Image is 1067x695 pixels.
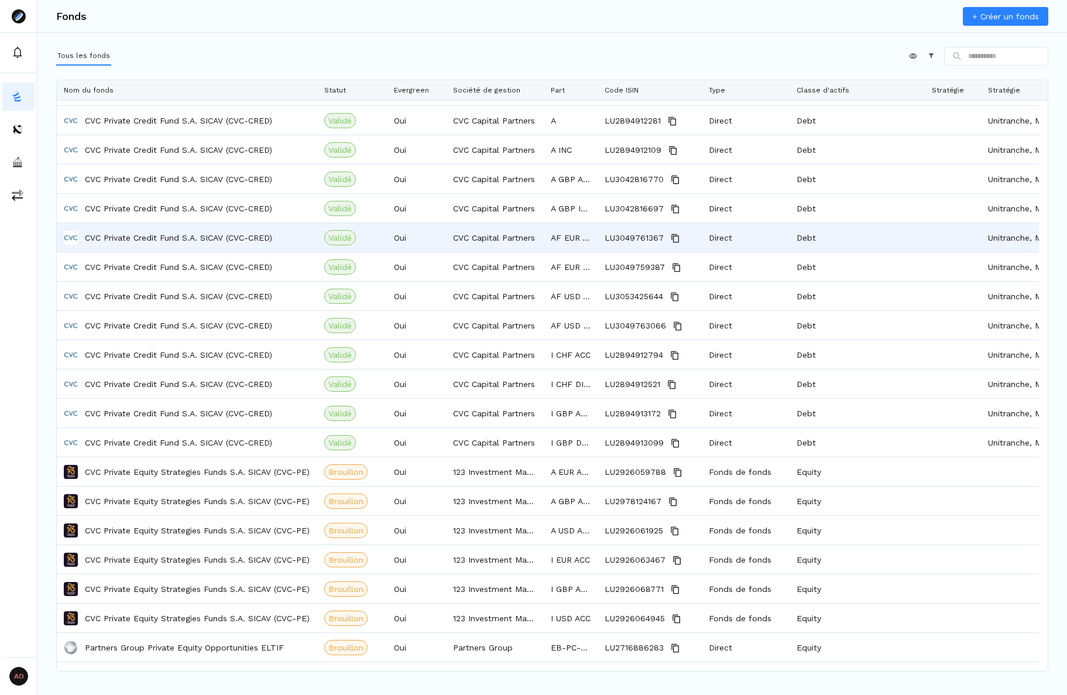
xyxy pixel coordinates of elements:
[2,83,35,111] a: funds
[605,370,660,399] span: LU2894912521
[668,524,682,538] button: Copy
[446,252,544,281] div: CVC Capital Partners
[56,11,87,22] h3: Fonds
[64,348,78,362] img: CVC Private Credit Fund S.A. SICAV (CVC-CRED)
[387,135,446,164] div: Oui
[544,340,598,369] div: I CHF ACC
[85,203,272,214] p: CVC Private Credit Fund S.A. SICAV (CVC-CRED)
[328,612,363,624] span: Brouillon
[387,399,446,427] div: Oui
[668,348,682,362] button: Copy
[328,261,352,273] span: Validé
[702,633,790,662] div: Direct
[64,406,78,420] img: CVC Private Credit Fund S.A. SICAV (CVC-CRED)
[446,340,544,369] div: CVC Capital Partners
[544,574,598,603] div: I GBP ACC
[790,165,925,193] div: Debt
[702,135,790,164] div: Direct
[85,144,272,156] a: CVC Private Credit Fund S.A. SICAV (CVC-CRED)
[790,399,925,427] div: Debt
[328,495,363,507] span: Brouillon
[544,604,598,632] div: I USD ACC
[328,349,352,361] span: Validé
[702,487,790,515] div: Fonds de fonds
[605,136,661,165] span: LU2894912109
[668,290,682,304] button: Copy
[544,369,598,398] div: I CHF DIST
[668,173,682,187] button: Copy
[702,428,790,457] div: Direct
[790,340,925,369] div: Debt
[544,223,598,252] div: AF EUR ACC
[605,165,664,194] span: LU3042816770
[446,574,544,603] div: 123 Investment Managers
[790,457,925,486] div: Equity
[605,107,661,135] span: LU2894912281
[387,604,446,632] div: Oui
[328,466,363,478] span: Brouillon
[790,106,925,135] div: Debt
[544,311,598,340] div: AF USD DIST
[387,574,446,603] div: Oui
[544,399,598,427] div: I GBP ACC
[544,252,598,281] div: AF EUR INC
[709,86,725,94] span: Type
[446,223,544,252] div: CVC Capital Partners
[702,252,790,281] div: Direct
[85,115,272,126] a: CVC Private Credit Fund S.A. SICAV (CVC-CRED)
[446,369,544,398] div: CVC Capital Partners
[64,377,78,391] img: CVC Private Credit Fund S.A. SICAV (CVC-CRED)
[702,106,790,135] div: Direct
[605,516,663,545] span: LU2926061925
[387,194,446,222] div: Oui
[605,399,661,428] span: LU2894913172
[702,399,790,427] div: Direct
[85,349,272,361] a: CVC Private Credit Fund S.A. SICAV (CVC-CRED)
[328,203,352,214] span: Validé
[665,378,679,392] button: Copy
[387,428,446,457] div: Oui
[790,311,925,340] div: Debt
[702,574,790,603] div: Fonds de fonds
[668,231,682,245] button: Copy
[328,115,352,126] span: Validé
[790,487,925,515] div: Equity
[605,429,664,457] span: LU2894913099
[544,487,598,515] div: A GBP ACC
[64,143,78,157] img: CVC Private Credit Fund S.A. SICAV (CVC-CRED)
[446,194,544,222] div: CVC Capital Partners
[668,436,682,450] button: Copy
[64,289,78,303] img: CVC Private Credit Fund S.A. SICAV (CVC-CRED)
[446,135,544,164] div: CVC Capital Partners
[85,466,310,478] a: CVC Private Equity Strategies Funds S.A. SICAV (CVC-PE)
[64,553,78,567] img: CVC Private Equity Strategies Funds S.A. SICAV (CVC-PE)
[387,545,446,574] div: Oui
[551,86,565,94] span: Part
[328,290,352,302] span: Validé
[387,340,446,369] div: Oui
[790,428,925,457] div: Debt
[85,495,310,507] a: CVC Private Equity Strategies Funds S.A. SICAV (CVC-PE)
[544,516,598,545] div: A USD ACC
[605,634,664,662] span: LU2716886283
[85,378,272,390] a: CVC Private Credit Fund S.A. SICAV (CVC-CRED)
[328,232,352,244] span: Validé
[446,545,544,574] div: 123 Investment Managers
[605,546,665,574] span: LU2926063467
[668,641,682,655] button: Copy
[64,319,78,333] img: CVC Private Credit Fund S.A. SICAV (CVC-CRED)
[85,320,272,331] a: CVC Private Credit Fund S.A. SICAV (CVC-CRED)
[446,604,544,632] div: 123 Investment Managers
[387,487,446,515] div: Oui
[64,582,78,596] img: CVC Private Equity Strategies Funds S.A. SICAV (CVC-PE)
[605,604,665,633] span: LU2926064945
[85,525,310,536] a: CVC Private Equity Strategies Funds S.A. SICAV (CVC-PE)
[85,612,310,624] a: CVC Private Equity Strategies Funds S.A. SICAV (CVC-PE)
[605,341,663,369] span: LU2894912794
[605,282,663,311] span: LU3053425644
[544,633,598,662] div: EB-PC-H-ACC CHF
